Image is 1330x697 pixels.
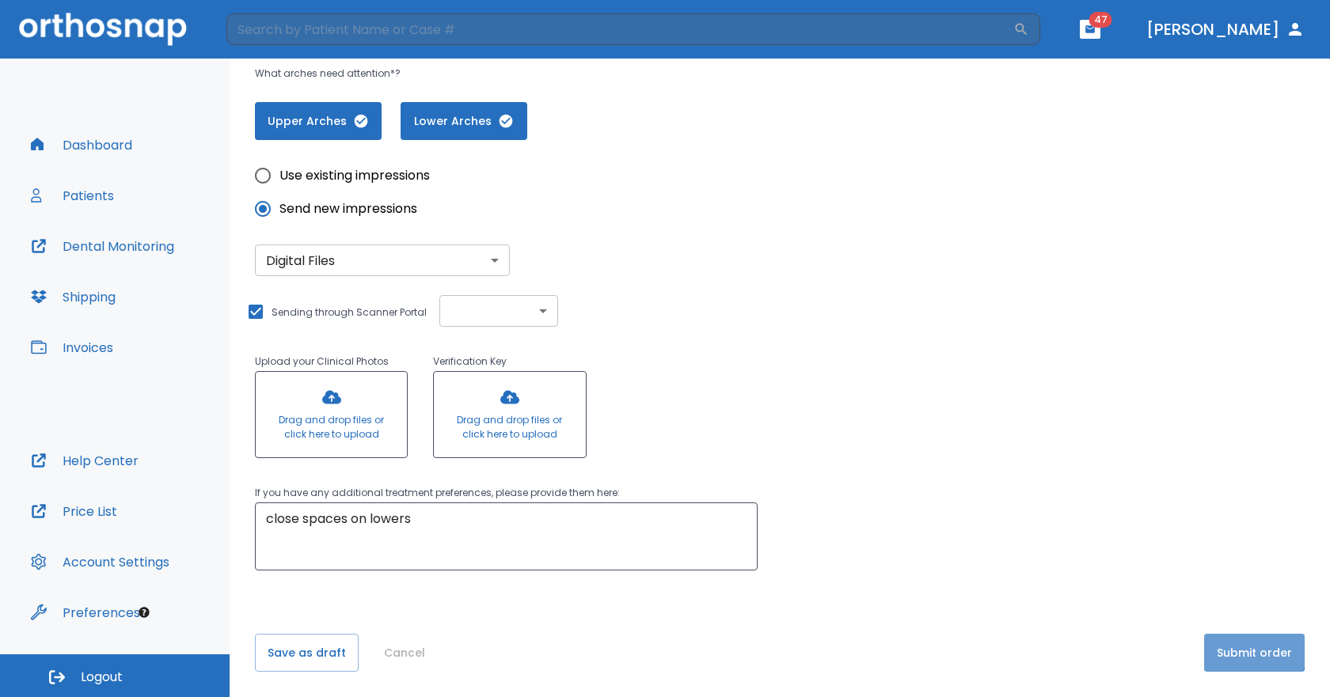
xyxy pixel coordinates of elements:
[137,605,151,619] div: Tooltip anchor
[21,278,125,316] button: Shipping
[226,13,1013,45] input: Search by Patient Name or Case #
[1089,12,1112,28] span: 47
[266,509,747,564] textarea: close spaces on lowers
[255,352,408,371] p: Upload your Clinical Photos
[19,13,187,45] img: Orthosnap
[271,113,366,130] span: Upper Arches
[1204,634,1305,672] button: Submit order
[433,352,586,371] p: Verification Key
[81,669,123,686] span: Logout
[279,166,430,185] span: Use existing impressions
[401,102,527,140] button: Lower Arches
[21,328,123,366] button: Invoices
[21,227,184,265] button: Dental Monitoring
[279,199,417,218] span: Send new impressions
[21,441,148,479] button: Help Center
[21,492,127,530] button: Price List
[21,543,179,581] button: Account Settings
[255,244,510,276] div: Without label
[255,634,359,672] button: Save as draft
[416,113,511,130] span: Lower Arches
[439,295,558,327] div: Without label
[21,176,123,214] button: Patients
[21,126,142,164] button: Dashboard
[255,483,765,502] p: If you have any additional treatment preferences, please provide them here:
[1140,15,1311,44] button: [PERSON_NAME]
[255,64,867,83] p: What arches need attention*?
[378,634,431,672] button: Cancel
[21,593,150,631] button: Preferences
[255,102,382,140] button: Upper Arches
